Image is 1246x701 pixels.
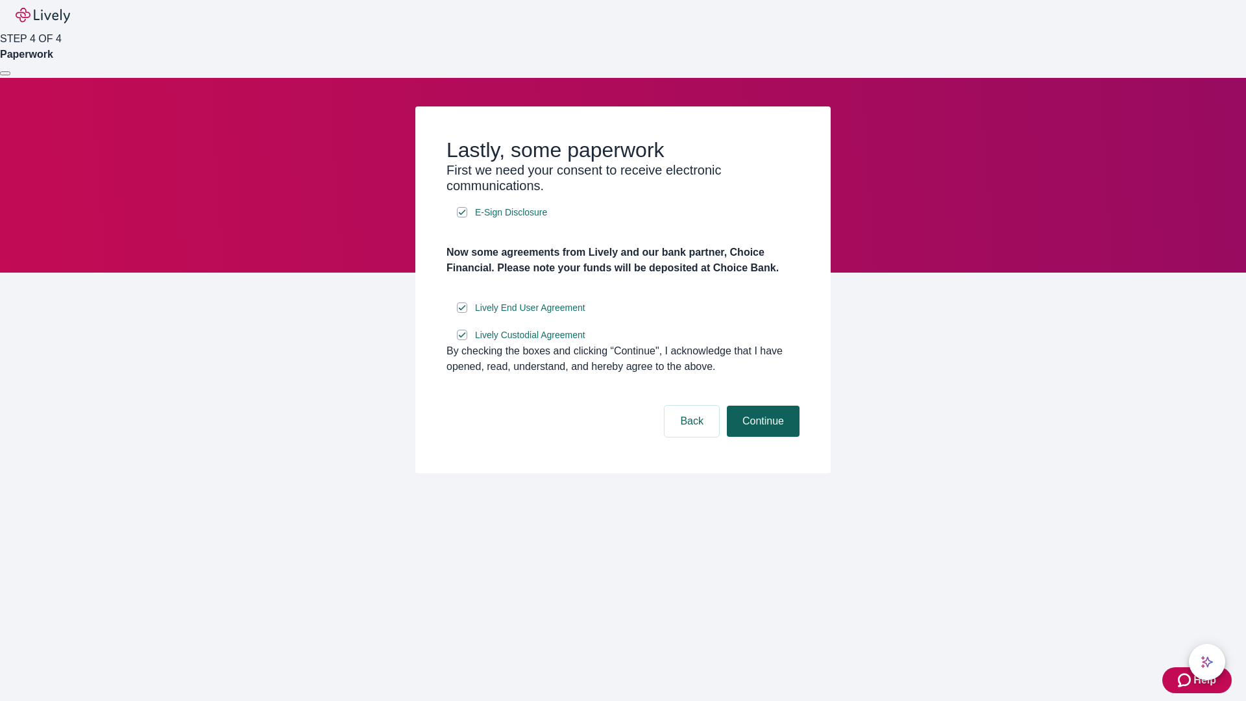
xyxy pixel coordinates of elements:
[1162,667,1232,693] button: Zendesk support iconHelp
[472,204,550,221] a: e-sign disclosure document
[1178,672,1193,688] svg: Zendesk support icon
[446,138,800,162] h2: Lastly, some paperwork
[1201,656,1214,669] svg: Lively AI Assistant
[475,328,585,342] span: Lively Custodial Agreement
[446,343,800,375] div: By checking the boxes and clicking “Continue", I acknowledge that I have opened, read, understand...
[446,162,800,193] h3: First we need your consent to receive electronic communications.
[1189,644,1225,680] button: chat
[1193,672,1216,688] span: Help
[475,301,585,315] span: Lively End User Agreement
[16,8,70,23] img: Lively
[475,206,547,219] span: E-Sign Disclosure
[665,406,719,437] button: Back
[472,327,588,343] a: e-sign disclosure document
[727,406,800,437] button: Continue
[446,245,800,276] h4: Now some agreements from Lively and our bank partner, Choice Financial. Please note your funds wi...
[472,300,588,316] a: e-sign disclosure document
